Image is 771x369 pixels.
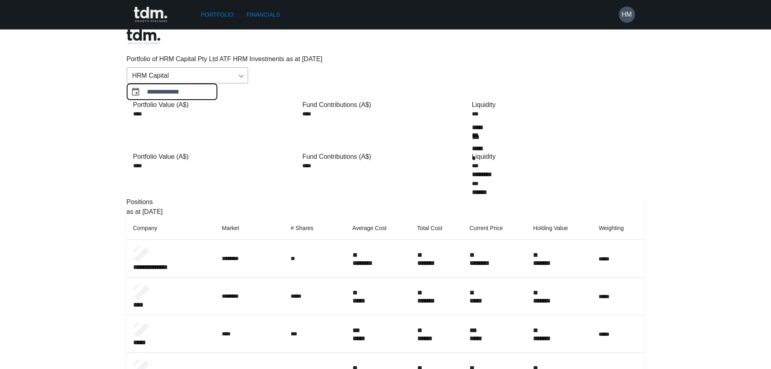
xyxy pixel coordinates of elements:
[527,217,592,240] th: Holding Value
[463,217,527,240] th: Current Price
[127,207,645,217] p: as at [DATE]
[127,67,248,83] div: HRM Capital
[302,152,469,162] div: Fund Contributions (A$)
[198,7,237,22] a: Portfolio
[592,217,644,240] th: Weighting
[215,217,284,240] th: Market
[133,152,299,162] div: Portfolio Value (A$)
[127,84,144,100] button: Choose date, selected date is Dec 31, 2023
[133,100,299,110] div: Portfolio Value (A$)
[302,100,469,110] div: Fund Contributions (A$)
[472,152,638,162] div: Liquidity
[411,217,463,240] th: Total Cost
[284,217,346,240] th: # Shares
[243,7,283,22] a: Financials
[127,54,645,64] p: Portfolio of HRM Capital Pty Ltd ATF HRM Investments as at [DATE]
[127,217,216,240] th: Company
[346,217,411,240] th: Average Cost
[472,100,638,110] div: Liquidity
[127,197,645,207] p: Positions
[622,10,632,19] h6: HM
[619,6,635,23] button: HM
